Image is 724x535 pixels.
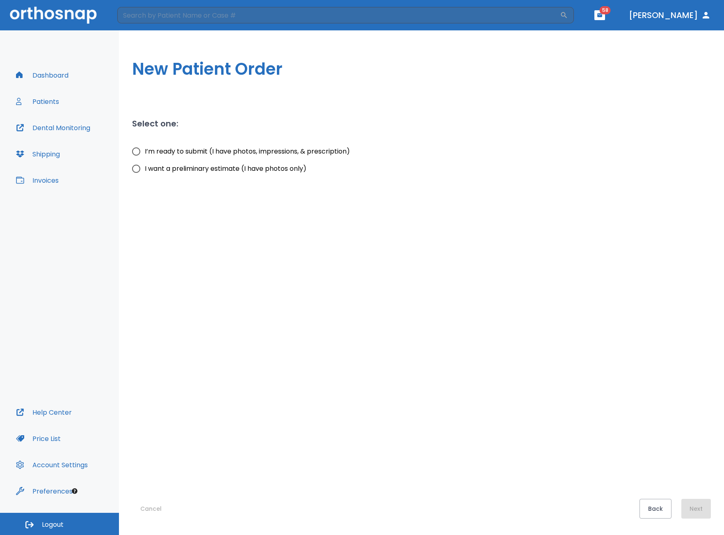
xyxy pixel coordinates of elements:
[145,147,350,156] span: I’m ready to submit (I have photos, impressions, & prescription)
[600,6,611,14] span: 58
[11,455,93,475] button: Account Settings
[11,429,66,448] button: Price List
[11,481,78,501] button: Preferences
[145,164,306,174] span: I want a preliminary estimate (I have photos only)
[132,499,170,519] button: Cancel
[626,8,714,23] button: [PERSON_NAME]
[11,118,95,138] button: Dental Monitoring
[11,170,64,190] button: Invoices
[11,144,65,164] button: Shipping
[42,520,64,529] span: Logout
[132,57,711,81] h1: New Patient Order
[117,7,560,23] input: Search by Patient Name or Case #
[11,92,64,111] button: Patients
[11,402,77,422] button: Help Center
[10,7,97,23] img: Orthosnap
[11,65,73,85] button: Dashboard
[71,487,78,495] div: Tooltip anchor
[639,499,671,519] button: Back
[132,117,178,130] h2: Select one:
